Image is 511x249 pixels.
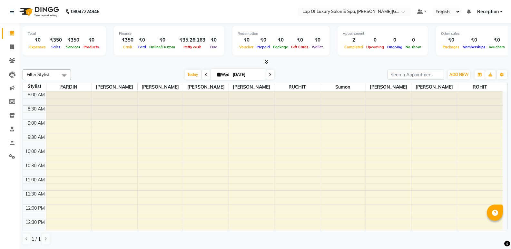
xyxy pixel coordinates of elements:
[487,36,506,44] div: ₹0
[343,31,423,36] div: Appointment
[238,31,324,36] div: Redemption
[290,36,310,44] div: ₹0
[461,45,487,49] span: Memberships
[24,162,46,169] div: 10:30 AM
[487,45,506,49] span: Vouchers
[46,83,92,91] span: FARDIN
[177,36,208,44] div: ₹35,26,163
[82,45,101,49] span: Products
[23,83,46,90] div: Stylist
[343,45,365,49] span: Completed
[24,191,46,197] div: 11:30 AM
[183,83,229,91] span: [PERSON_NAME]
[386,36,404,44] div: 0
[24,177,46,183] div: 11:00 AM
[290,45,310,49] span: Gift Cards
[229,83,274,91] span: [PERSON_NAME]
[208,36,219,44] div: ₹0
[16,3,61,21] img: logo
[24,205,46,212] div: 12:00 PM
[238,36,255,44] div: ₹0
[255,45,271,49] span: Prepaid
[24,219,46,226] div: 12:30 PM
[366,83,411,91] span: [PERSON_NAME]
[119,36,136,44] div: ₹350
[209,45,219,49] span: Due
[448,70,470,79] button: ADD NEW
[231,70,263,80] input: 2025-09-03
[27,72,49,77] span: Filter Stylist
[310,45,324,49] span: Wallet
[148,45,177,49] span: Online/Custom
[182,45,203,49] span: Petty cash
[185,70,201,80] span: Today
[28,36,47,44] div: ₹0
[28,31,101,36] div: Total
[122,45,134,49] span: Cash
[404,45,423,49] span: No show
[477,8,499,15] span: Reception
[271,36,290,44] div: ₹0
[365,36,386,44] div: 0
[47,36,64,44] div: ₹350
[255,36,271,44] div: ₹0
[26,91,46,98] div: 8:00 AM
[136,36,148,44] div: ₹0
[92,83,137,91] span: [PERSON_NAME]
[32,236,41,243] span: 1 / 1
[386,45,404,49] span: Ongoing
[411,83,457,91] span: [PERSON_NAME]
[24,148,46,155] div: 10:00 AM
[320,83,366,91] span: Sumon
[64,36,82,44] div: ₹350
[28,45,47,49] span: Expenses
[136,45,148,49] span: Card
[50,45,62,49] span: Sales
[461,36,487,44] div: ₹0
[404,36,423,44] div: 0
[26,106,46,112] div: 8:30 AM
[343,36,365,44] div: 2
[216,72,231,77] span: Wed
[64,45,82,49] span: Services
[441,45,461,49] span: Packages
[138,83,183,91] span: [PERSON_NAME]
[119,31,219,36] div: Finance
[238,45,255,49] span: Voucher
[271,45,290,49] span: Package
[365,45,386,49] span: Upcoming
[388,70,444,80] input: Search Appointment
[441,36,461,44] div: ₹0
[310,36,324,44] div: ₹0
[457,83,503,91] span: ROHIT
[148,36,177,44] div: ₹0
[71,3,99,21] b: 08047224946
[82,36,101,44] div: ₹0
[26,120,46,127] div: 9:00 AM
[274,83,320,91] span: RUCHIT
[26,134,46,141] div: 9:30 AM
[484,223,505,243] iframe: chat widget
[449,72,468,77] span: ADD NEW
